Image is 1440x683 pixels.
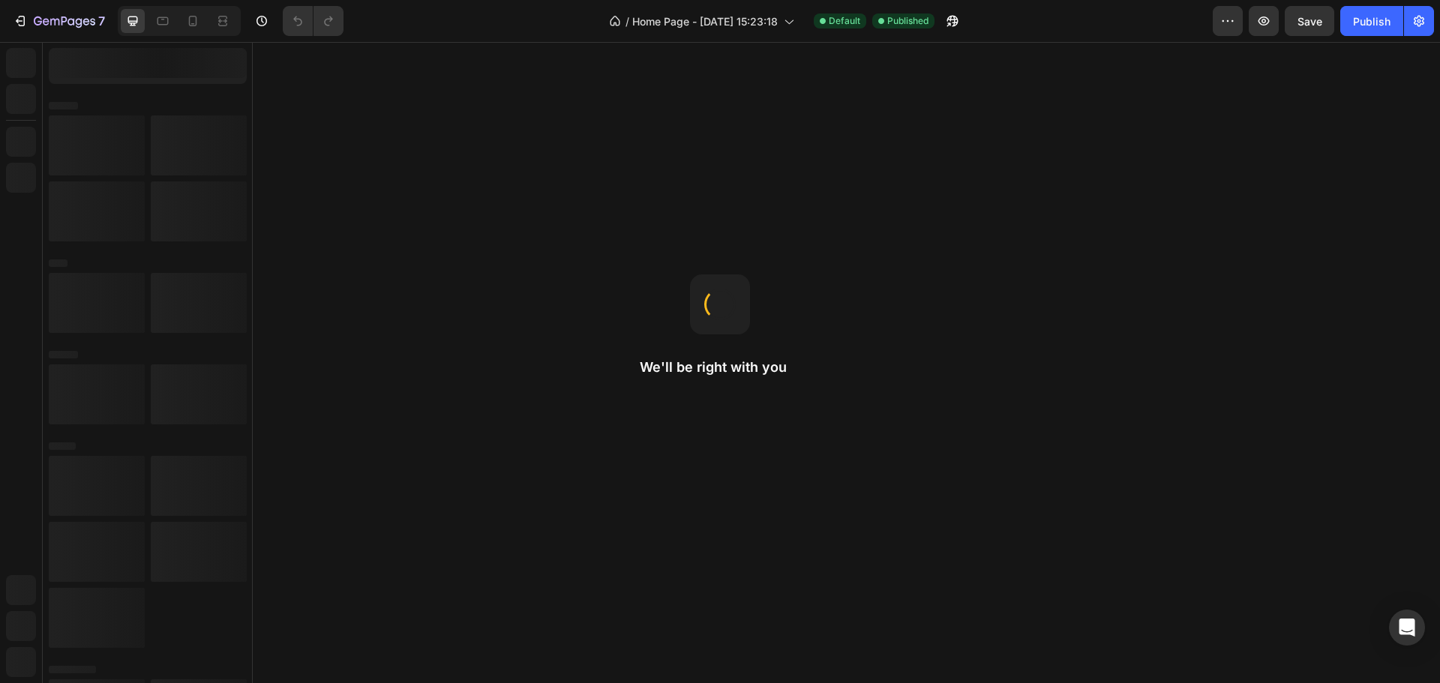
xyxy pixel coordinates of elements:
h2: We'll be right with you [640,358,800,376]
button: 7 [6,6,112,36]
span: Default [829,14,860,28]
button: Save [1285,6,1334,36]
span: / [625,13,629,29]
span: Home Page - [DATE] 15:23:18 [632,13,778,29]
span: Published [887,14,928,28]
div: Open Intercom Messenger [1389,610,1425,646]
span: Save [1297,15,1322,28]
div: Undo/Redo [283,6,343,36]
div: Publish [1353,13,1390,29]
p: 7 [98,12,105,30]
button: Publish [1340,6,1403,36]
